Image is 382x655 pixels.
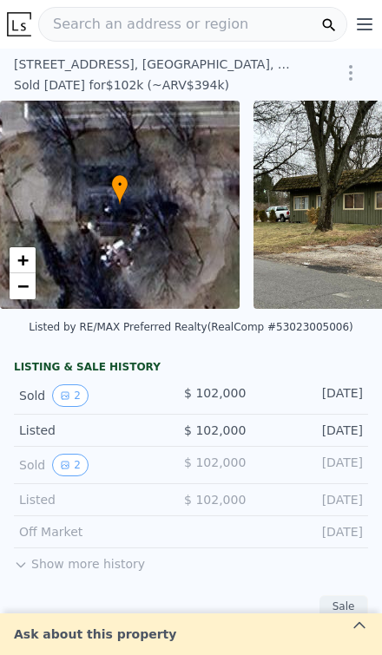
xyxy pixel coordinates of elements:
[319,595,368,618] div: Sale
[7,12,31,36] img: Lotside
[14,56,295,73] div: [STREET_ADDRESS] , [GEOGRAPHIC_DATA] , MI 49241
[184,493,246,507] span: $ 102,000
[253,491,363,508] div: [DATE]
[14,548,145,573] button: Show more history
[333,56,368,90] button: Show Options
[253,384,363,407] div: [DATE]
[14,76,143,94] div: Sold [DATE] for $102k
[39,14,248,35] span: Search an address or region
[29,321,353,333] div: Listed by RE/MAX Preferred Realty (RealComp #53023005006)
[19,523,129,540] div: Off Market
[52,454,89,476] button: View historical data
[10,247,36,273] a: Zoom in
[184,423,246,437] span: $ 102,000
[253,454,363,476] div: [DATE]
[19,422,129,439] div: Listed
[52,384,89,407] button: View historical data
[17,249,29,271] span: +
[253,523,363,540] div: [DATE]
[253,422,363,439] div: [DATE]
[143,76,229,94] div: (~ARV $394k )
[111,177,128,193] span: •
[17,275,29,297] span: −
[19,491,129,508] div: Listed
[184,386,246,400] span: $ 102,000
[10,273,36,299] a: Zoom out
[19,454,129,476] div: Sold
[184,455,246,469] span: $ 102,000
[14,360,368,377] div: LISTING & SALE HISTORY
[111,174,128,205] div: •
[19,384,129,407] div: Sold
[3,626,187,643] div: Ask about this property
